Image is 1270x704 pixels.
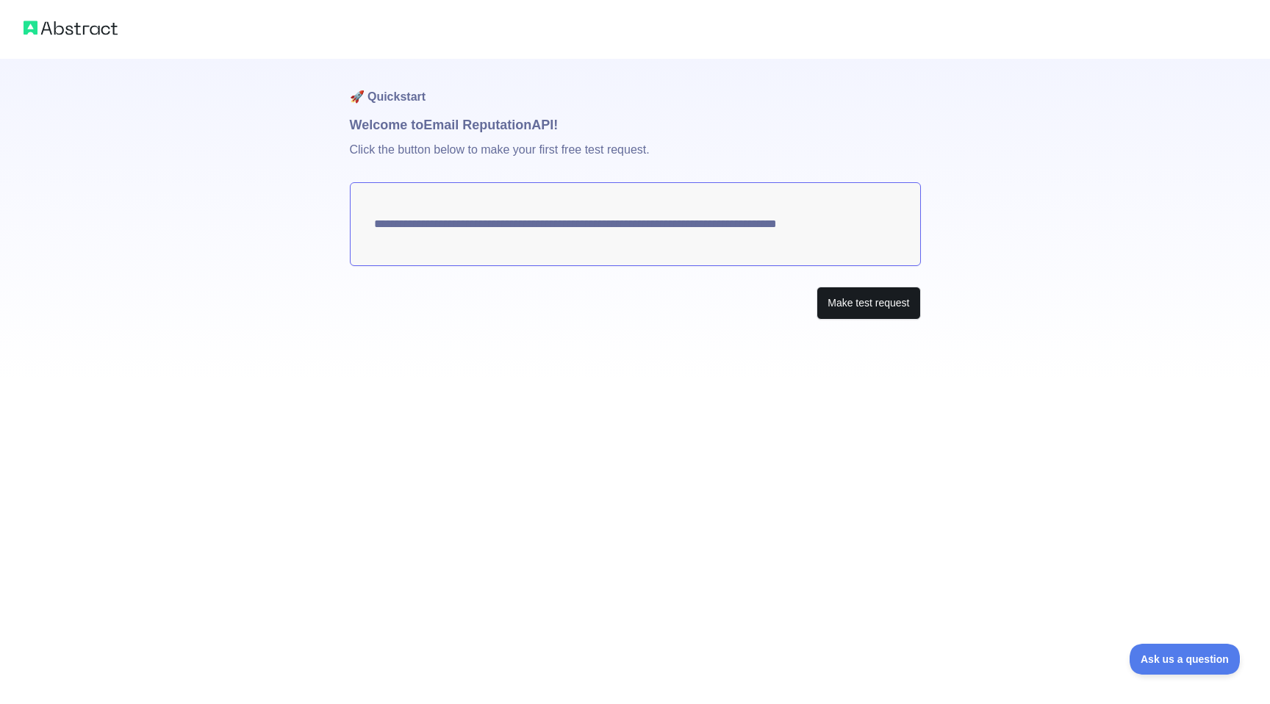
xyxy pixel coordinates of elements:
h1: Welcome to Email Reputation API! [350,115,921,135]
img: Abstract logo [24,18,118,38]
button: Make test request [817,287,920,320]
h1: 🚀 Quickstart [350,59,921,115]
p: Click the button below to make your first free test request. [350,135,921,182]
iframe: Toggle Customer Support [1130,644,1241,675]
